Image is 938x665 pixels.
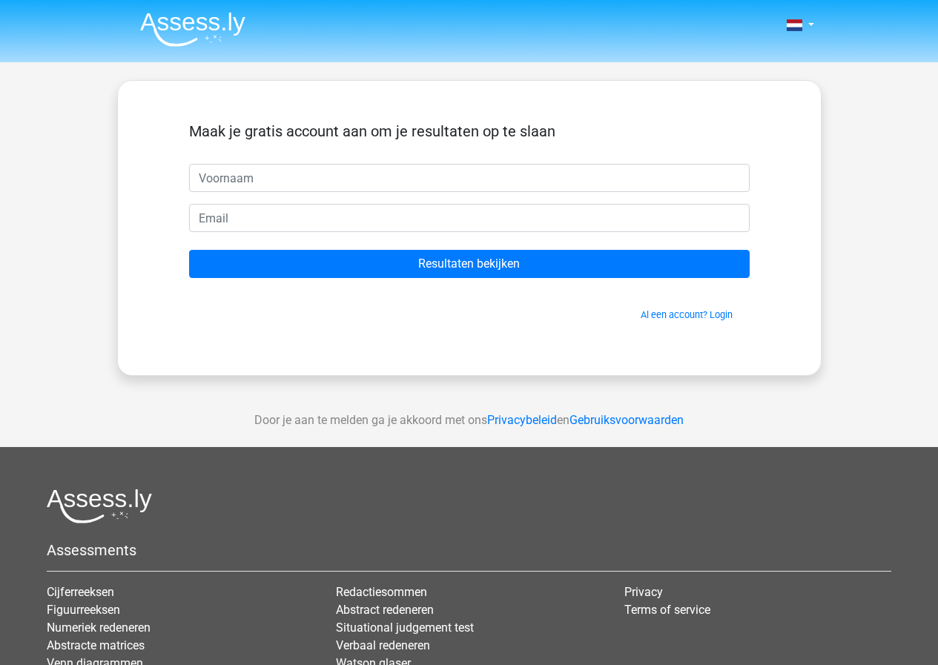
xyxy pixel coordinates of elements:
a: Cijferreeksen [47,585,114,599]
a: Gebruiksvoorwaarden [569,413,684,427]
input: Email [189,204,750,232]
a: Verbaal redeneren [336,638,430,652]
img: Assessly [140,12,245,47]
h5: Maak je gratis account aan om je resultaten op te slaan [189,122,750,140]
a: Figuurreeksen [47,603,120,617]
input: Resultaten bekijken [189,250,750,278]
a: Redactiesommen [336,585,427,599]
a: Privacybeleid [487,413,557,427]
a: Al een account? Login [641,309,733,320]
input: Voornaam [189,164,750,192]
a: Abstracte matrices [47,638,145,652]
a: Abstract redeneren [336,603,434,617]
a: Privacy [624,585,663,599]
img: Assessly logo [47,489,152,523]
a: Situational judgement test [336,621,474,635]
a: Numeriek redeneren [47,621,151,635]
h5: Assessments [47,541,891,559]
a: Terms of service [624,603,710,617]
